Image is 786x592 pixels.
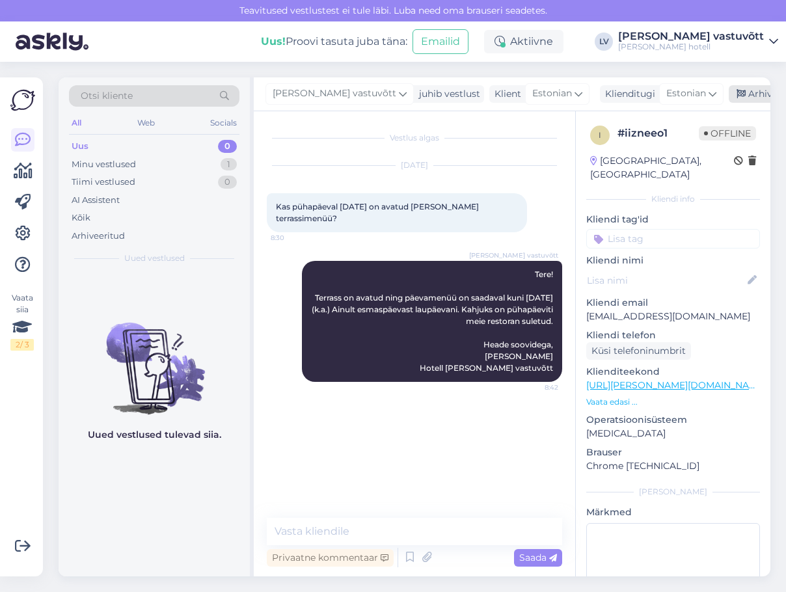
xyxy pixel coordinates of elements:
[273,87,396,101] span: [PERSON_NAME] vastuvõtt
[586,486,760,498] div: [PERSON_NAME]
[586,446,760,459] p: Brauser
[618,31,764,42] div: [PERSON_NAME] vastuvõtt
[135,114,157,131] div: Web
[221,158,237,171] div: 1
[218,176,237,189] div: 0
[267,159,562,171] div: [DATE]
[124,252,185,264] span: Uued vestlused
[532,87,572,101] span: Estonian
[587,273,745,288] input: Lisa nimi
[69,114,84,131] div: All
[72,140,88,153] div: Uus
[10,292,34,351] div: Vaata siia
[81,89,133,103] span: Otsi kliente
[595,33,613,51] div: LV
[72,211,90,224] div: Kõik
[586,459,760,473] p: Chrome [TECHNICAL_ID]
[10,339,34,351] div: 2 / 3
[208,114,239,131] div: Socials
[586,310,760,323] p: [EMAIL_ADDRESS][DOMAIN_NAME]
[261,34,407,49] div: Proovi tasuta juba täna:
[599,130,601,140] span: i
[699,126,756,141] span: Offline
[271,233,319,243] span: 8:30
[489,87,521,101] div: Klient
[617,126,699,141] div: # iizneeo1
[586,193,760,205] div: Kliendi info
[586,396,760,408] p: Vaata edasi ...
[261,35,286,47] b: Uus!
[88,428,221,442] p: Uued vestlused tulevad siia.
[586,365,760,379] p: Klienditeekond
[618,42,764,52] div: [PERSON_NAME] hotell
[586,329,760,342] p: Kliendi telefon
[586,296,760,310] p: Kliendi email
[590,154,734,182] div: [GEOGRAPHIC_DATA], [GEOGRAPHIC_DATA]
[469,250,558,260] span: [PERSON_NAME] vastuvõtt
[10,88,35,113] img: Askly Logo
[72,158,136,171] div: Minu vestlused
[72,176,135,189] div: Tiimi vestlused
[586,413,760,427] p: Operatsioonisüsteem
[586,342,691,360] div: Küsi telefoninumbrit
[586,254,760,267] p: Kliendi nimi
[618,31,778,52] a: [PERSON_NAME] vastuvõtt[PERSON_NAME] hotell
[509,383,558,392] span: 8:42
[267,132,562,144] div: Vestlus algas
[600,87,655,101] div: Klienditugi
[586,213,760,226] p: Kliendi tag'id
[72,230,125,243] div: Arhiveeritud
[414,87,480,101] div: juhib vestlust
[666,87,706,101] span: Estonian
[72,194,120,207] div: AI Assistent
[586,505,760,519] p: Märkmed
[519,552,557,563] span: Saada
[586,427,760,440] p: [MEDICAL_DATA]
[586,229,760,249] input: Lisa tag
[276,202,481,223] span: Kas pühapäeval [DATE] on avatud [PERSON_NAME] terrassimenüü?
[267,549,394,567] div: Privaatne kommentaar
[413,29,468,54] button: Emailid
[218,140,237,153] div: 0
[484,30,563,53] div: Aktiivne
[59,299,250,416] img: No chats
